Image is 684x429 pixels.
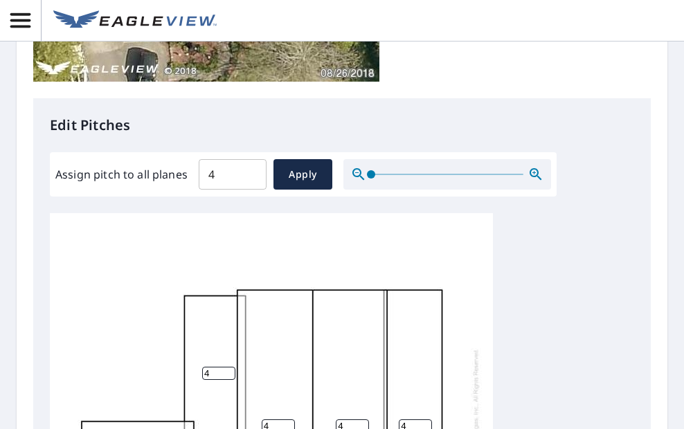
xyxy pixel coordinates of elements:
label: Assign pitch to all planes [55,166,188,183]
img: EV Logo [53,10,217,31]
button: Apply [273,159,332,190]
span: Apply [285,166,321,183]
input: 00.0 [199,155,267,194]
p: Edit Pitches [50,115,634,136]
